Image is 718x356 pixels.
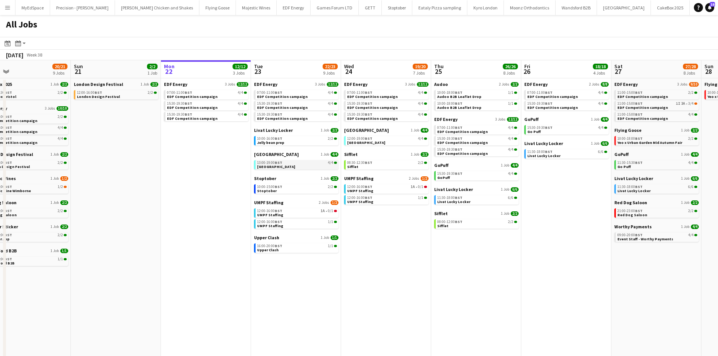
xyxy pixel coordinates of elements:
[257,116,308,121] span: EDF Competition campaign
[115,0,199,15] button: [PERSON_NAME] Chicken and Shakes
[5,160,12,165] span: BST
[58,91,63,95] span: 2/2
[511,163,519,168] span: 4/4
[635,101,643,106] span: BST
[344,176,374,181] span: UMPF Staffing
[437,140,488,145] span: EDF Competition campaign
[344,151,358,157] span: Sifflet
[327,82,338,87] span: 12/12
[617,102,697,105] div: •
[185,90,192,95] span: BST
[455,101,462,106] span: BST
[617,140,682,145] span: Yeo x Urban Garden Mid Autumn Fair
[254,176,276,181] span: Stoptober
[437,102,462,105] span: 10:00-18:00
[524,116,609,122] a: GoPuff1 Job4/4
[688,113,694,116] span: 4/4
[257,136,337,145] a: 10:00-16:00BST2/2Jelly bean prep
[328,137,333,141] span: 2/2
[617,116,668,121] span: EDF Competition campaign
[365,136,372,141] span: BST
[614,81,699,127] div: EDF Energy3 Jobs9/1011:00-15:00BST2/2EDF Competition campaign11:00-15:00BST1I3A•3/4EDF Competitio...
[344,81,429,127] div: EDF Energy3 Jobs12/1207:00-11:00BST4/4EDF Competition campaign15:30-19:30BST4/4EDF Competition ca...
[344,176,429,181] a: UMPF Staffing2 Jobs1/2
[58,115,63,119] span: 2/2
[347,102,372,105] span: 15:30-19:30
[344,127,389,133] span: London Southend Airport
[257,140,284,145] span: Jelly bean prep
[437,137,462,141] span: 15:30-19:30
[614,127,699,151] div: Flying Goose1 Job2/210:00-18:00BST2/2Yeo x Urban Garden Mid Autumn Fair
[437,94,481,99] span: Audoo B2B Leaflet Drop
[681,128,689,133] span: 1 Job
[347,105,398,110] span: EDF Competition campaign
[614,176,699,181] a: Livat Lucky Locker1 Job6/6
[524,81,548,87] span: EDF Energy
[74,81,123,87] span: London Design Festival
[167,101,247,110] a: 15:30-19:30BST4/4EDF Competition campaign
[236,0,277,15] button: Majestic Wines
[164,81,187,87] span: EDF Energy
[382,0,412,15] button: Stoptober
[434,116,458,122] span: EDF Energy
[455,125,462,130] span: BST
[257,105,308,110] span: EDF Competition campaign
[57,106,68,111] span: 10/10
[508,126,513,130] span: 4/4
[148,91,153,95] span: 2/2
[347,91,372,95] span: 07:00-11:00
[437,125,517,134] a: 07:00-11:00BST4/4EDF Competition campaign
[507,117,519,122] span: 12/12
[257,161,282,165] span: 13:00-19:00
[437,105,481,110] span: Audoo B2B Leaflet Drop
[501,163,509,168] span: 1 Job
[598,91,603,95] span: 4/4
[437,129,488,134] span: EDF Competition campaign
[328,113,333,116] span: 4/4
[167,116,217,121] span: EDF Competition campaign
[347,160,427,169] a: 08:30-12:30BST2/2Sifflet
[167,105,217,110] span: EDF Competition campaign
[614,127,641,133] span: Flying Goose
[437,147,517,156] a: 15:30-19:30BST4/4EDF Competition campaign
[58,137,63,141] span: 4/4
[524,81,609,116] div: EDF Energy2 Jobs8/807:00-11:00BST4/4EDF Competition campaign15:30-19:30BST4/4EDF Competition camp...
[411,128,419,133] span: 1 Job
[5,114,12,119] span: BST
[331,152,338,157] span: 4/4
[511,82,519,87] span: 2/2
[597,0,651,15] button: [GEOGRAPHIC_DATA]
[710,2,715,7] span: 18
[455,171,462,176] span: BST
[437,91,462,95] span: 10:00-18:00
[418,102,423,105] span: 4/4
[635,160,643,165] span: BST
[556,0,597,15] button: Wandsford B2B
[254,81,277,87] span: EDF Energy
[524,141,563,146] span: Livat Lucky Locker
[275,160,282,165] span: BST
[185,101,192,106] span: BST
[614,176,699,200] div: Livat Lucky Locker1 Job6/611:30-18:00BST6/6Livat Lucky Locker
[437,136,517,145] a: 15:30-19:30BST4/4EDF Competition campaign
[495,117,505,122] span: 3 Jobs
[275,112,282,117] span: BST
[455,90,462,95] span: BST
[434,81,519,87] a: Audoo2 Jobs2/2
[254,81,338,87] a: EDF Energy3 Jobs12/12
[617,91,643,95] span: 11:00-15:00
[347,101,427,110] a: 15:30-19:30BST4/4EDF Competition campaign
[257,113,282,116] span: 15:30-19:30
[77,91,102,95] span: 12:00-16:00
[257,164,295,169] span: Southend Airport
[434,116,519,122] a: EDF Energy3 Jobs12/12
[617,113,643,116] span: 11:00-15:00
[635,90,643,95] span: BST
[328,102,333,105] span: 4/4
[651,0,690,15] button: CakeBox 2025
[614,81,638,87] span: EDF Energy
[437,171,517,180] a: 15:30-19:30BST4/4GoPuff
[167,113,192,116] span: 15:30-19:30
[617,136,697,145] a: 10:00-18:00BST2/2Yeo x Urban Garden Mid Autumn Fair
[527,126,553,130] span: 15:30-19:30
